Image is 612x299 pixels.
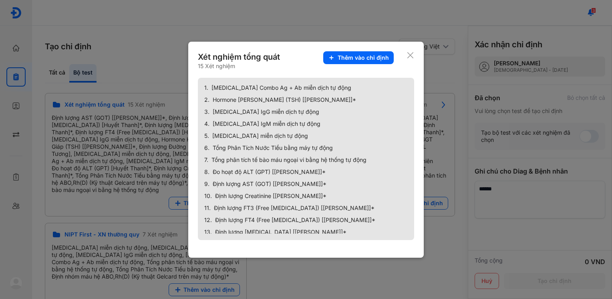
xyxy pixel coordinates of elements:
[215,216,375,224] span: Định lượng FT4 (Free [MEDICAL_DATA]) [[PERSON_NAME]]*
[338,54,389,61] span: Thêm vào chỉ định
[204,120,209,127] span: 4.
[213,96,356,103] span: Hormone [PERSON_NAME] (TSH) [[PERSON_NAME]]*
[204,108,209,115] span: 3.
[198,51,282,63] div: Xét nghiệm tổng quát
[213,168,326,176] span: Đo hoạt độ ALT (GPT) [[PERSON_NAME]]*
[204,156,208,164] span: 7.
[204,180,209,188] span: 9.
[213,180,326,188] span: Định lượng AST (GOT) [[PERSON_NAME]]*
[214,204,374,212] span: Định lượng FT3 (Free [MEDICAL_DATA]) [[PERSON_NAME]]*
[215,228,346,236] span: Định lượng [MEDICAL_DATA] [[PERSON_NAME]]*
[204,216,212,224] span: 12.
[211,84,351,91] span: [MEDICAL_DATA] Combo Ag + Ab miễn dịch tự động
[204,96,209,103] span: 2.
[204,204,211,212] span: 11.
[323,51,394,64] button: Thêm vào chỉ định
[213,120,320,127] span: [MEDICAL_DATA] IgM miễn dịch tự động
[204,168,209,176] span: 8.
[212,132,308,139] span: [MEDICAL_DATA] miễn dịch tự động
[204,132,209,139] span: 5.
[204,144,209,152] span: 6.
[198,63,282,70] div: 15 Xét nghiệm
[211,156,366,164] span: Tổng phân tích tế bào máu ngoại vi bằng hệ thống tự động
[204,228,212,236] span: 13.
[204,84,208,91] span: 1.
[213,108,319,115] span: [MEDICAL_DATA] IgG miễn dịch tự động
[204,192,212,200] span: 10.
[215,192,326,200] span: Định lượng Creatinine [[PERSON_NAME]]*
[213,144,333,152] span: Tổng Phân Tích Nước Tiểu bằng máy tự động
